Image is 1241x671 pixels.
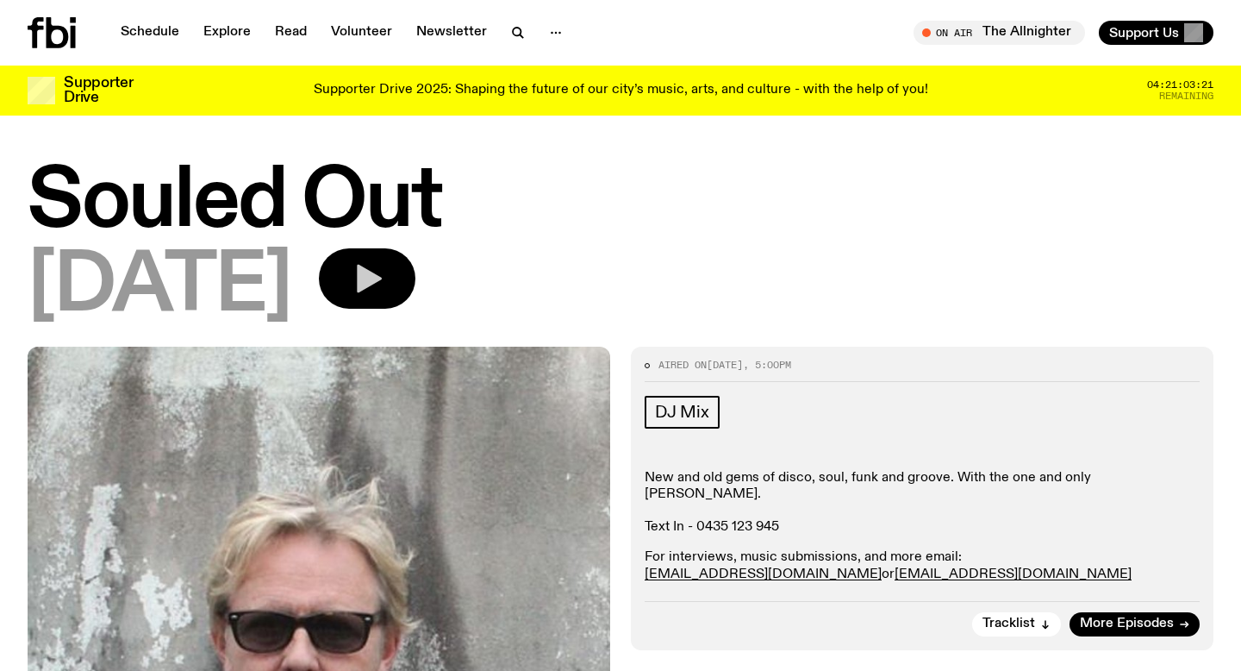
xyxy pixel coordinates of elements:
h3: Supporter Drive [64,76,133,105]
h1: Souled Out [28,164,1213,241]
a: Schedule [110,21,190,45]
span: [DATE] [28,248,291,326]
a: More Episodes [1070,612,1200,637]
span: Support Us [1109,25,1179,41]
a: DJ Mix [645,396,720,429]
a: Read [265,21,317,45]
button: Tracklist [972,612,1061,637]
a: [EMAIL_ADDRESS][DOMAIN_NAME] [895,568,1132,581]
button: On AirThe Allnighter [914,21,1085,45]
p: Supporter Drive 2025: Shaping the future of our city’s music, arts, and culture - with the help o... [314,83,928,98]
a: Explore [193,21,261,45]
span: [DATE] [707,358,743,372]
span: , 5:00pm [743,358,791,372]
button: Support Us [1099,21,1213,45]
p: For interviews, music submissions, and more email: or [645,549,1200,582]
a: Newsletter [406,21,497,45]
span: Tracklist [982,618,1035,630]
span: Remaining [1159,91,1213,101]
span: Aired on [658,358,707,372]
p: New and old gems of disco, soul, funk and groove. With the one and only [PERSON_NAME]. Text In - ... [645,470,1200,536]
a: Volunteer [321,21,402,45]
span: 04:21:03:21 [1147,80,1213,90]
a: [EMAIL_ADDRESS][DOMAIN_NAME] [645,568,882,581]
span: More Episodes [1080,618,1174,630]
span: DJ Mix [655,403,709,422]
